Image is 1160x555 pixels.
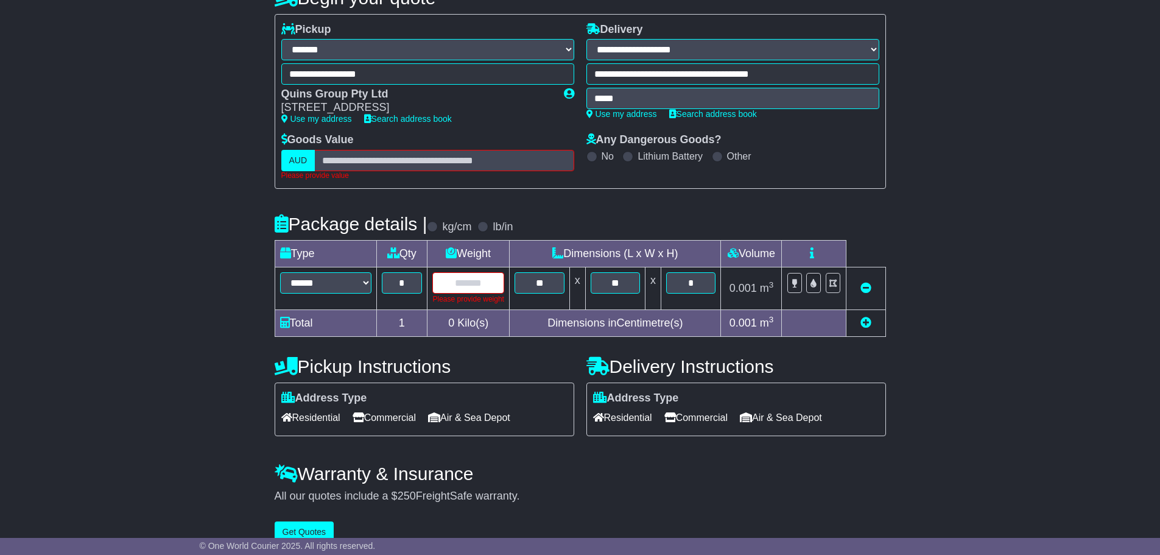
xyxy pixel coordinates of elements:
a: Use my address [281,114,352,124]
label: lb/in [493,221,513,234]
div: Please provide value [281,171,574,180]
a: Search address book [669,109,757,119]
td: Qty [376,241,427,267]
span: Residential [281,408,340,427]
span: Air & Sea Depot [428,408,510,427]
td: Type [275,241,376,267]
span: 0.001 [729,282,757,294]
sup: 3 [769,315,774,324]
a: Search address book [364,114,452,124]
label: Goods Value [281,133,354,147]
label: Any Dangerous Goods? [586,133,722,147]
button: Get Quotes [275,521,334,543]
h4: Pickup Instructions [275,356,574,376]
sup: 3 [769,280,774,289]
h4: Warranty & Insurance [275,464,886,484]
label: Address Type [281,392,367,405]
td: x [569,267,585,310]
a: Use my address [586,109,657,119]
span: Air & Sea Depot [740,408,822,427]
label: Address Type [593,392,679,405]
span: Commercial [353,408,416,427]
td: 1 [376,310,427,337]
td: Total [275,310,376,337]
div: [STREET_ADDRESS] [281,101,552,115]
td: Weight [427,241,510,267]
a: Add new item [860,317,871,329]
h4: Package details | [275,214,427,234]
span: 250 [398,490,416,502]
span: m [760,317,774,329]
a: Remove this item [860,282,871,294]
td: x [645,267,661,310]
div: Please provide weight [432,294,504,305]
span: m [760,282,774,294]
h4: Delivery Instructions [586,356,886,376]
label: Other [727,150,751,162]
label: AUD [281,150,315,171]
label: No [602,150,614,162]
span: Residential [593,408,652,427]
td: Volume [721,241,782,267]
label: kg/cm [442,221,471,234]
td: Kilo(s) [427,310,510,337]
label: Delivery [586,23,643,37]
span: 0 [448,317,454,329]
td: Dimensions in Centimetre(s) [510,310,721,337]
span: Commercial [664,408,728,427]
div: All our quotes include a $ FreightSafe warranty. [275,490,886,503]
label: Pickup [281,23,331,37]
span: 0.001 [729,317,757,329]
div: Quins Group Pty Ltd [281,88,552,101]
span: © One World Courier 2025. All rights reserved. [200,541,376,551]
td: Dimensions (L x W x H) [510,241,721,267]
label: Lithium Battery [638,150,703,162]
